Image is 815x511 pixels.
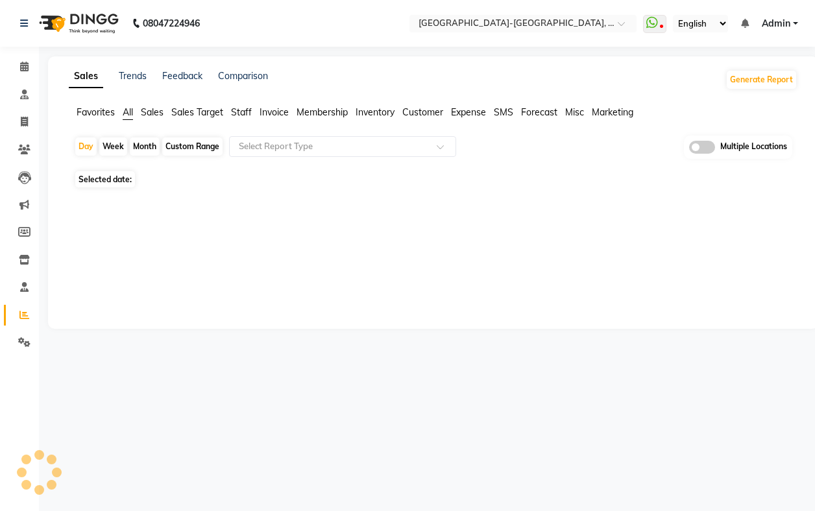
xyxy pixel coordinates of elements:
[123,106,133,118] span: All
[451,106,486,118] span: Expense
[171,106,223,118] span: Sales Target
[77,106,115,118] span: Favorites
[33,5,122,42] img: logo
[141,106,164,118] span: Sales
[762,17,790,30] span: Admin
[218,70,268,82] a: Comparison
[75,137,97,156] div: Day
[356,106,395,118] span: Inventory
[260,106,289,118] span: Invoice
[402,106,443,118] span: Customer
[494,106,513,118] span: SMS
[297,106,348,118] span: Membership
[565,106,584,118] span: Misc
[130,137,160,156] div: Month
[119,70,147,82] a: Trends
[727,71,796,89] button: Generate Report
[162,137,223,156] div: Custom Range
[720,141,787,154] span: Multiple Locations
[75,171,135,187] span: Selected date:
[162,70,202,82] a: Feedback
[521,106,557,118] span: Forecast
[99,137,127,156] div: Week
[143,5,200,42] b: 08047224946
[231,106,252,118] span: Staff
[592,106,633,118] span: Marketing
[69,65,103,88] a: Sales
